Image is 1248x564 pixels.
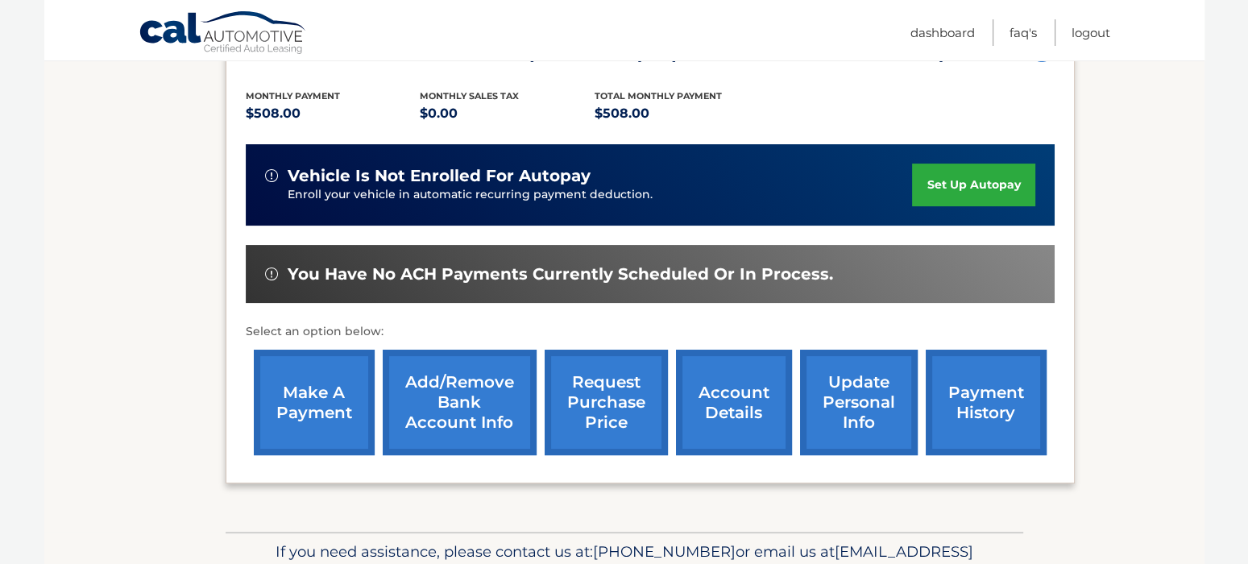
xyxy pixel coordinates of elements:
p: Enroll your vehicle in automatic recurring payment deduction. [288,186,913,204]
a: request purchase price [545,350,668,455]
a: Add/Remove bank account info [383,350,537,455]
a: Cal Automotive [139,10,308,57]
span: vehicle is not enrolled for autopay [288,166,591,186]
p: $0.00 [420,102,595,125]
img: alert-white.svg [265,169,278,182]
a: FAQ's [1010,19,1037,46]
span: [PHONE_NUMBER] [593,542,736,561]
span: Monthly sales Tax [420,90,519,102]
a: payment history [926,350,1047,455]
span: You have no ACH payments currently scheduled or in process. [288,264,833,284]
a: set up autopay [912,164,1034,206]
span: Total Monthly Payment [595,90,722,102]
a: account details [676,350,792,455]
a: make a payment [254,350,375,455]
p: $508.00 [595,102,769,125]
p: Select an option below: [246,322,1055,342]
img: alert-white.svg [265,267,278,280]
span: Monthly Payment [246,90,340,102]
a: Logout [1072,19,1110,46]
p: $508.00 [246,102,421,125]
a: update personal info [800,350,918,455]
a: Dashboard [910,19,975,46]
